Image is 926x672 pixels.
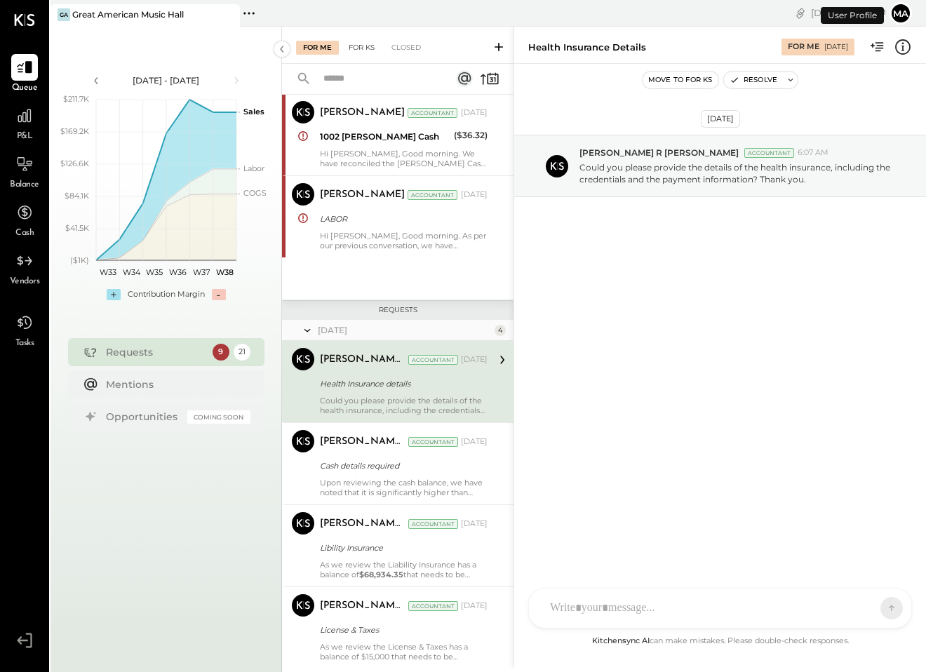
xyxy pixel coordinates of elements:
[122,267,140,277] text: W34
[320,396,488,415] div: Could you please provide the details of the health insurance, including the credentials and the p...
[320,188,405,202] div: [PERSON_NAME]
[461,189,488,201] div: [DATE]
[359,570,403,579] strong: $68,934.35
[1,102,48,143] a: P&L
[793,6,807,20] div: copy link
[60,126,89,136] text: $169.2K
[495,325,506,336] div: 4
[408,601,458,611] div: Accountant
[320,478,488,497] div: Upon reviewing the cash balance, we have noted that it is significantly higher than usual cash ba...
[579,161,898,185] p: Could you please provide the details of the health insurance, including the credentials and the p...
[890,2,912,25] button: ma
[10,179,39,191] span: Balance
[106,410,180,424] div: Opportunities
[70,255,89,265] text: ($1K)
[1,151,48,191] a: Balance
[10,276,40,288] span: Vendors
[107,289,121,300] div: +
[320,623,483,637] div: License & Taxes
[318,324,491,336] div: [DATE]
[320,377,483,391] div: Health Insurance details
[320,212,483,226] div: LABOR
[15,227,34,240] span: Cash
[15,337,34,350] span: Tasks
[320,106,405,120] div: [PERSON_NAME]
[99,267,116,277] text: W33
[1,309,48,350] a: Tasks
[461,436,488,448] div: [DATE]
[528,41,646,54] div: Health Insurance details
[454,128,488,142] div: ($36.32)
[788,41,819,53] div: For Me
[320,435,405,449] div: [PERSON_NAME] R [PERSON_NAME]
[63,94,89,104] text: $211.7K
[408,108,457,118] div: Accountant
[65,223,89,233] text: $41.5K
[1,199,48,240] a: Cash
[744,148,794,158] div: Accountant
[1,54,48,95] a: Queue
[320,130,450,144] div: 1002 [PERSON_NAME] Cash
[243,163,264,173] text: Labor
[724,72,783,88] button: Resolve
[320,353,405,367] div: [PERSON_NAME] R [PERSON_NAME]
[234,344,250,361] div: 21
[72,8,184,20] div: Great American Music Hall
[320,541,483,555] div: Libility Insurance
[320,517,405,531] div: [PERSON_NAME] R [PERSON_NAME]
[811,6,886,20] div: [DATE]
[342,41,382,55] div: For KS
[106,377,243,391] div: Mentions
[60,159,89,168] text: $126.6K
[289,305,506,315] div: Requests
[579,147,739,159] span: [PERSON_NAME] R [PERSON_NAME]
[193,267,210,277] text: W37
[243,107,264,116] text: Sales
[243,188,267,198] text: COGS
[320,599,405,613] div: [PERSON_NAME] R [PERSON_NAME]
[320,149,488,168] div: Hi [PERSON_NAME], Good morning. We have reconciled the [PERSON_NAME] Cash account with the workin...
[12,82,38,95] span: Queue
[296,41,339,55] div: For Me
[212,289,226,300] div: -
[408,519,458,529] div: Accountant
[215,267,233,277] text: W38
[408,437,458,447] div: Accountant
[643,72,718,88] button: Move to for ks
[461,518,488,530] div: [DATE]
[461,600,488,612] div: [DATE]
[701,110,740,128] div: [DATE]
[384,41,428,55] div: Closed
[798,147,828,159] span: 6:07 AM
[58,8,70,21] div: GA
[461,107,488,119] div: [DATE]
[187,410,250,424] div: Coming Soon
[408,190,457,200] div: Accountant
[320,231,488,250] div: Hi [PERSON_NAME], Good morning. As per our previous conversation, we have recorded the payroll in...
[213,344,229,361] div: 9
[146,267,163,277] text: W35
[821,7,884,24] div: User Profile
[128,289,205,300] div: Contribution Margin
[461,354,488,365] div: [DATE]
[1,248,48,288] a: Vendors
[17,130,33,143] span: P&L
[320,642,488,661] div: As we review the License & Taxes has a balance of $15,000 that needs to be amortized over each pe...
[107,74,226,86] div: [DATE] - [DATE]
[320,560,488,579] div: As we review the Liability Insurance has a balance of that needs to be amortized over each period...
[169,267,187,277] text: W36
[65,191,89,201] text: $84.1K
[824,42,848,52] div: [DATE]
[408,355,458,365] div: Accountant
[320,459,483,473] div: Cash details required
[106,345,206,359] div: Requests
